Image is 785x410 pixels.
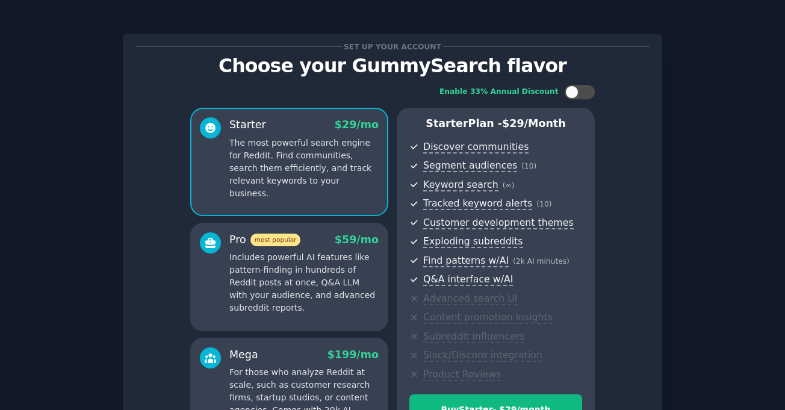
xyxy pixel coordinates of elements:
span: Content promotion insights [423,311,553,324]
div: Enable 33% Annual Discount [439,87,559,98]
span: Advanced search UI [423,293,517,305]
span: Subreddit influencers [423,331,524,343]
span: Set up your account [342,40,444,53]
span: Tracked keyword alerts [423,197,532,210]
span: Discover communities [423,141,529,154]
span: Q&A interface w/AI [423,273,513,286]
span: most popular [250,234,301,246]
span: ( 2k AI minutes ) [513,257,569,266]
span: $ 29 /month [502,117,566,129]
span: $ 29 /mo [335,119,379,131]
div: Pro [229,232,300,247]
span: Keyword search [423,179,498,191]
span: $ 59 /mo [335,234,379,246]
span: $ 199 /mo [327,349,379,361]
span: ( ∞ ) [503,181,515,190]
div: Mega [229,347,258,362]
p: Includes powerful AI features like pattern-finding in hundreds of Reddit posts at once, Q&A LLM w... [229,251,379,314]
span: ( 10 ) [521,162,536,170]
span: Slack/Discord integration [423,349,542,362]
p: The most powerful search engine for Reddit. Find communities, search them efficiently, and track ... [229,137,379,200]
p: Choose your GummySearch flavor [135,55,650,76]
span: Product Reviews [423,368,501,381]
span: ( 10 ) [536,200,551,208]
div: Starter [229,117,266,132]
span: Exploding subreddits [423,235,523,248]
span: Segment audiences [423,160,517,172]
p: Starter Plan - [409,116,582,131]
span: Customer development themes [423,217,574,229]
span: Find patterns w/AI [423,255,509,267]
